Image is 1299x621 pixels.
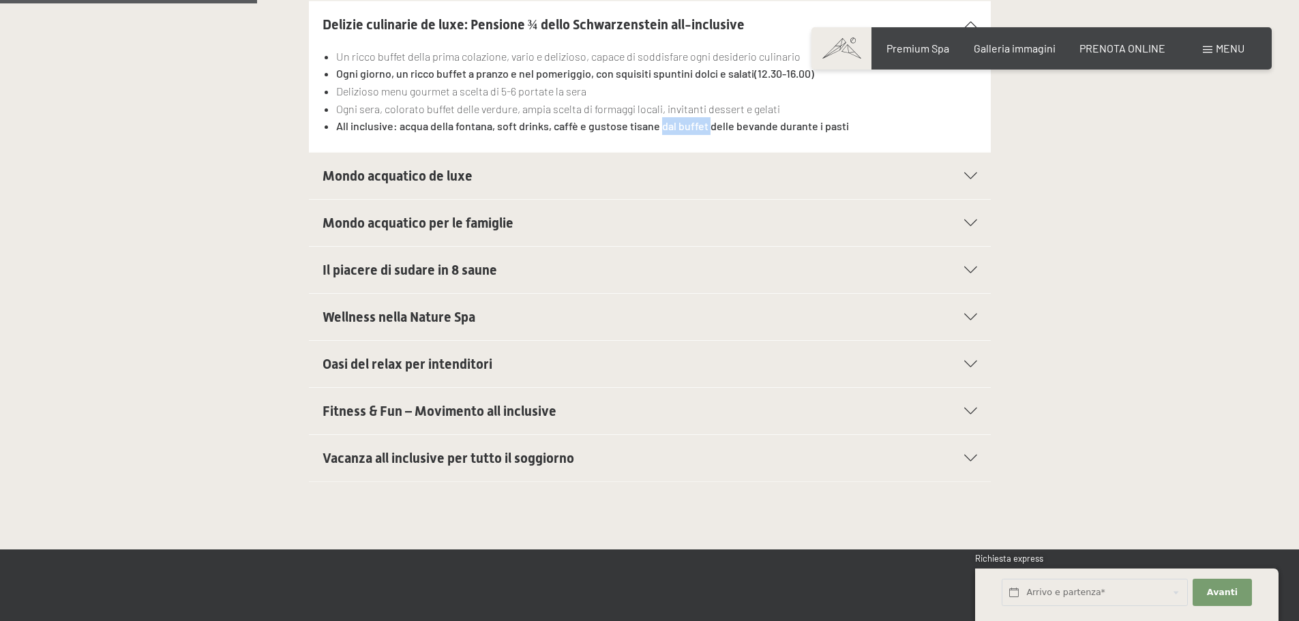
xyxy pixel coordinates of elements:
strong: (12.30-16.00) [754,67,814,80]
span: Avanti [1207,586,1238,599]
span: Vacanza all inclusive per tutto il soggiorno [323,450,574,466]
a: PRENOTA ONLINE [1079,42,1165,55]
span: Mondo acquatico de luxe [323,168,473,184]
button: Avanti [1193,579,1251,607]
span: Delizie culinarie de luxe: Pensione ¾ dello Schwarzenstein all-inclusive [323,16,745,33]
li: Ogni sera, colorato buffet delle verdure, ampia scelta di formaggi locali, invitanti dessert e ge... [336,100,976,118]
span: Wellness nella Nature Spa [323,309,475,325]
li: Delizioso menu gourmet a scelta di 5-6 portate la sera [336,82,976,100]
a: Galleria immagini [974,42,1056,55]
span: Mondo acquatico per le famiglie [323,215,513,231]
span: Oasi del relax per intenditori [323,356,492,372]
span: Richiesta express [975,553,1043,564]
span: Menu [1216,42,1244,55]
a: Premium Spa [886,42,949,55]
span: Il piacere di sudare in 8 saune [323,262,497,278]
strong: Ogni giorno, un ricco buffet a pranzo e nel pomeriggio, con squisiti spuntini dolci e salati [336,67,754,80]
span: Fitness & Fun – Movimento all inclusive [323,403,556,419]
strong: All inclusive: acqua della fontana, soft drinks, caffè e gustose tisane dal buffet delle bevande ... [336,119,849,132]
li: Un ricco buffet della prima colazione, vario e delizioso, capace di soddisfare ogni desiderio cul... [336,48,976,65]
